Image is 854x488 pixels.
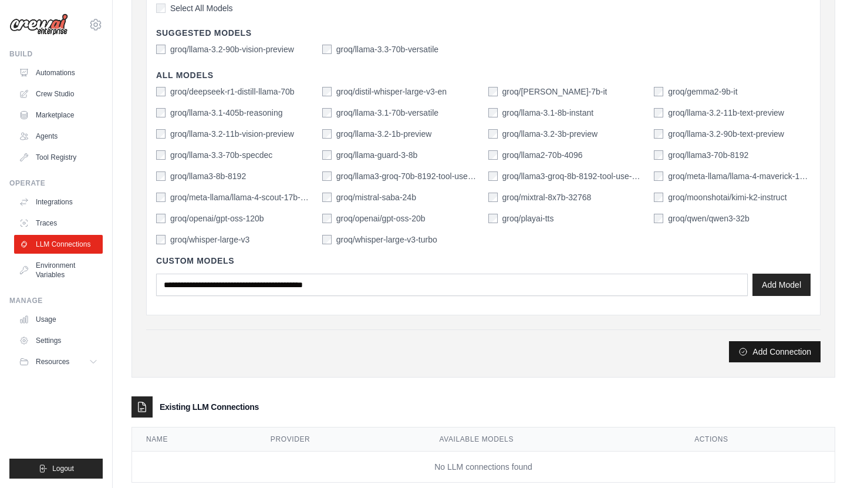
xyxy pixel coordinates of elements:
a: Settings [14,331,103,350]
span: Select All Models [170,2,233,14]
label: groq/llama2-70b-4096 [502,149,583,161]
input: groq/llama-3.2-3b-preview [488,129,498,139]
a: Traces [14,214,103,233]
input: groq/qwen/qwen3-32b [654,214,663,223]
button: Resources [14,352,103,371]
input: groq/llama-3.2-1b-preview [322,129,332,139]
input: groq/llama-3.2-11b-text-preview [654,108,663,117]
label: groq/distil-whisper-large-v3-en [336,86,447,97]
label: groq/llama-3.1-405b-reasoning [170,107,282,119]
label: groq/whisper-large-v3 [170,234,249,245]
input: groq/moonshotai/kimi-k2-instruct [654,193,663,202]
a: Crew Studio [14,85,103,103]
input: groq/llama-3.3-70b-specdec [156,150,166,160]
label: groq/llama3-groq-70b-8192-tool-use-preview [336,170,479,182]
a: Tool Registry [14,148,103,167]
th: Actions [680,428,835,452]
label: groq/llama-3.2-11b-text-preview [668,107,784,119]
a: Integrations [14,193,103,211]
input: groq/deepseek-r1-distill-llama-70b [156,87,166,96]
input: groq/meta-llama/llama-4-scout-17b-16e-instruct [156,193,166,202]
label: groq/moonshotai/kimi-k2-instruct [668,191,787,203]
div: Build [9,49,103,59]
button: Add Connection [729,341,821,362]
a: Marketplace [14,106,103,124]
th: Available Models [425,428,680,452]
div: Manage [9,296,103,305]
label: groq/qwen/qwen3-32b [668,213,750,224]
label: groq/llama3-8b-8192 [170,170,246,182]
input: groq/openai/gpt-oss-20b [322,214,332,223]
input: groq/whisper-large-v3-turbo [322,235,332,244]
input: groq/distil-whisper-large-v3-en [322,87,332,96]
button: Add Model [752,274,811,296]
input: groq/llama-3.1-8b-instant [488,108,498,117]
input: groq/mistral-saba-24b [322,193,332,202]
input: groq/gemma-7b-it [488,87,498,96]
input: groq/llama3-70b-8192 [654,150,663,160]
label: groq/gemma2-9b-it [668,86,737,97]
input: groq/llama-3.1-405b-reasoning [156,108,166,117]
input: groq/llama-3.3-70b-versatile [322,45,332,54]
input: groq/llama-3.2-90b-vision-preview [156,45,166,54]
label: groq/openai/gpt-oss-120b [170,213,264,224]
input: groq/llama3-8b-8192 [156,171,166,181]
label: groq/gemma-7b-it [502,86,607,97]
label: groq/deepseek-r1-distill-llama-70b [170,86,295,97]
h4: Suggested Models [156,27,811,39]
input: groq/llama3-groq-70b-8192-tool-use-preview [322,171,332,181]
input: groq/llama-3.1-70b-versatile [322,108,332,117]
label: groq/llama-3.2-11b-vision-preview [170,128,294,140]
h4: All Models [156,69,811,81]
label: groq/llama-3.2-90b-vision-preview [170,43,294,55]
label: groq/llama-guard-3-8b [336,149,418,161]
input: groq/mixtral-8x7b-32768 [488,193,498,202]
th: Provider [256,428,426,452]
input: Select All Models [156,4,166,13]
a: LLM Connections [14,235,103,254]
span: Resources [36,357,69,366]
div: Operate [9,179,103,188]
td: No LLM connections found [132,452,835,483]
label: groq/llama-3.1-8b-instant [502,107,594,119]
input: groq/whisper-large-v3 [156,235,166,244]
input: groq/llama2-70b-4096 [488,150,498,160]
input: groq/llama-guard-3-8b [322,150,332,160]
a: Usage [14,310,103,329]
input: groq/gemma2-9b-it [654,87,663,96]
h3: Existing LLM Connections [160,401,259,413]
button: Logout [9,459,103,479]
input: groq/playai-tts [488,214,498,223]
label: groq/meta-llama/llama-4-scout-17b-16e-instruct [170,191,313,203]
label: groq/mistral-saba-24b [336,191,416,203]
label: groq/llama-3.2-3b-preview [502,128,598,140]
input: groq/llama3-groq-8b-8192-tool-use-preview [488,171,498,181]
label: groq/llama3-groq-8b-8192-tool-use-preview [502,170,645,182]
th: Name [132,428,256,452]
input: groq/llama-3.2-90b-text-preview [654,129,663,139]
input: groq/llama-3.2-11b-vision-preview [156,129,166,139]
label: groq/llama-3.2-90b-text-preview [668,128,784,140]
label: groq/llama-3.1-70b-versatile [336,107,438,119]
h4: Custom Models [156,255,811,267]
a: Environment Variables [14,256,103,284]
label: groq/whisper-large-v3-turbo [336,234,437,245]
label: groq/llama3-70b-8192 [668,149,748,161]
label: groq/openai/gpt-oss-20b [336,213,426,224]
label: groq/mixtral-8x7b-32768 [502,191,592,203]
label: groq/playai-tts [502,213,554,224]
a: Agents [14,127,103,146]
input: groq/meta-llama/llama-4-maverick-17b-128e-instruct [654,171,663,181]
input: groq/openai/gpt-oss-120b [156,214,166,223]
img: Logo [9,14,68,36]
span: Logout [52,464,74,473]
label: groq/llama-3.2-1b-preview [336,128,432,140]
label: groq/llama-3.3-70b-versatile [336,43,438,55]
label: groq/llama-3.3-70b-specdec [170,149,272,161]
label: groq/meta-llama/llama-4-maverick-17b-128e-instruct [668,170,811,182]
a: Automations [14,63,103,82]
